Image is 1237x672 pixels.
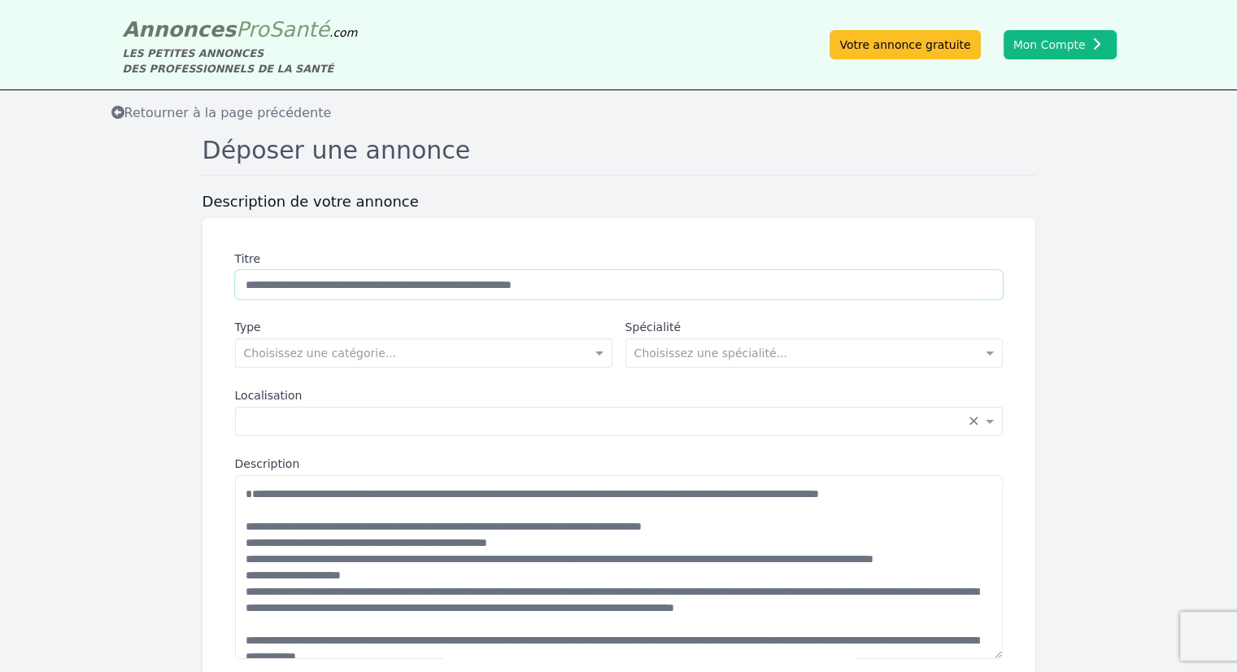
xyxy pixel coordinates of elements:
label: Description [235,456,1003,472]
label: Type [235,319,612,335]
button: Mon Compte [1004,30,1117,59]
i: Retourner à la liste [111,106,124,119]
span: Retourner à la page précédente [111,105,332,120]
span: Pro [236,17,269,41]
label: Titre [235,251,1003,267]
label: Localisation [235,387,1003,404]
span: .com [329,26,357,39]
a: AnnoncesProSanté.com [123,17,358,41]
a: Votre annonce gratuite [830,30,980,59]
h1: Déposer une annonce [203,136,1035,176]
h3: Description de votre annonce [203,192,1035,212]
span: Santé [269,17,329,41]
span: Annonces [123,17,237,41]
label: Spécialité [625,319,1003,335]
span: Clear all [968,413,982,430]
div: LES PETITES ANNONCES DES PROFESSIONNELS DE LA SANTÉ [123,46,358,76]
